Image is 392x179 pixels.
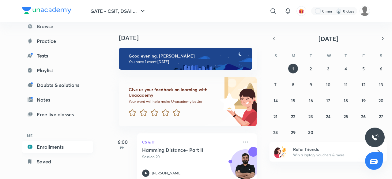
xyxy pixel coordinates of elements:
abbr: September 15, 2025 [291,98,295,103]
p: Your word will help make Unacademy better [129,99,218,104]
abbr: September 25, 2025 [344,114,348,119]
a: Saved [22,155,93,168]
abbr: Wednesday [327,53,331,58]
button: [DATE] [278,34,379,43]
abbr: September 19, 2025 [361,98,366,103]
a: Notes [22,94,93,106]
button: September 29, 2025 [288,127,298,137]
abbr: Monday [292,53,295,58]
img: Company Logo [22,7,71,14]
button: September 24, 2025 [323,111,333,121]
button: September 2, 2025 [306,64,316,73]
abbr: September 9, 2025 [310,82,312,88]
a: Browse [22,20,93,32]
button: September 4, 2025 [341,64,351,73]
h6: Good evening, [PERSON_NAME] [129,53,247,59]
abbr: September 11, 2025 [344,82,348,88]
button: September 6, 2025 [376,64,386,73]
button: September 27, 2025 [376,111,386,121]
button: September 16, 2025 [306,95,316,105]
button: September 5, 2025 [359,64,368,73]
p: Session 20 [142,154,238,160]
a: Doubts & solutions [22,79,93,91]
button: September 9, 2025 [306,80,316,89]
abbr: September 3, 2025 [327,66,330,72]
button: September 17, 2025 [323,95,333,105]
abbr: Thursday [345,53,347,58]
button: September 28, 2025 [271,127,281,137]
abbr: September 13, 2025 [379,82,383,88]
abbr: September 4, 2025 [345,66,347,72]
abbr: September 18, 2025 [344,98,348,103]
img: evening [119,48,252,70]
abbr: September 22, 2025 [291,114,295,119]
abbr: Saturday [380,53,382,58]
button: September 30, 2025 [306,127,316,137]
img: feedback_image [199,77,257,126]
abbr: September 28, 2025 [273,129,278,135]
h6: Refer friends [293,146,368,152]
button: September 14, 2025 [271,95,281,105]
abbr: September 2, 2025 [310,66,312,72]
a: Tests [22,50,93,62]
p: CS & IT [142,138,238,146]
span: [DATE] [318,35,338,43]
a: Company Logo [22,7,71,16]
a: Playlist [22,64,93,76]
button: September 25, 2025 [341,111,351,121]
abbr: September 26, 2025 [361,114,366,119]
a: Free live classes [22,108,93,121]
abbr: September 8, 2025 [292,82,294,88]
abbr: September 5, 2025 [362,66,365,72]
abbr: September 29, 2025 [291,129,296,135]
p: You have 1 event [DATE] [129,59,247,64]
abbr: September 7, 2025 [274,82,277,88]
button: September 22, 2025 [288,111,298,121]
abbr: Friday [362,53,365,58]
abbr: September 23, 2025 [308,114,313,119]
abbr: September 21, 2025 [273,114,277,119]
button: avatar [296,6,306,16]
abbr: September 16, 2025 [309,98,313,103]
abbr: September 30, 2025 [308,129,313,135]
img: ttu [371,134,379,141]
abbr: September 10, 2025 [326,82,330,88]
a: Practice [22,35,93,47]
abbr: September 6, 2025 [380,66,382,72]
abbr: September 1, 2025 [292,66,294,72]
button: September 10, 2025 [323,80,333,89]
button: September 12, 2025 [359,80,368,89]
button: September 7, 2025 [271,80,281,89]
img: avatar [299,8,304,14]
button: September 26, 2025 [359,111,368,121]
button: September 3, 2025 [323,64,333,73]
abbr: Tuesday [310,53,312,58]
abbr: September 20, 2025 [379,98,383,103]
button: September 1, 2025 [288,64,298,73]
abbr: September 27, 2025 [379,114,383,119]
h5: Hamming Distance- Part II [142,147,218,153]
button: September 23, 2025 [306,111,316,121]
button: September 15, 2025 [288,95,298,105]
abbr: September 17, 2025 [326,98,330,103]
h5: 6:00 [110,138,135,146]
button: GATE - CSIT, DSAI ... [87,5,150,17]
button: September 19, 2025 [359,95,368,105]
abbr: Sunday [274,53,277,58]
button: September 21, 2025 [271,111,281,121]
button: September 13, 2025 [376,80,386,89]
p: PM [110,146,135,149]
h6: ME [22,130,93,141]
button: September 20, 2025 [376,95,386,105]
button: September 8, 2025 [288,80,298,89]
abbr: September 24, 2025 [326,114,330,119]
abbr: September 12, 2025 [361,82,365,88]
img: Aalok kumar [360,6,370,16]
h6: Give us your feedback on learning with Unacademy [129,87,218,98]
button: September 11, 2025 [341,80,351,89]
img: referral [274,146,287,158]
a: Enrollments [22,141,93,153]
img: streak [336,8,342,14]
button: September 18, 2025 [341,95,351,105]
h4: [DATE] [119,34,263,42]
